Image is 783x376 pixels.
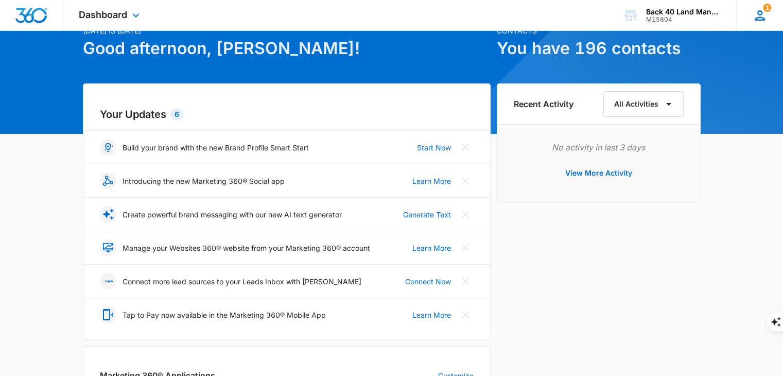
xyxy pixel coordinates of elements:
[170,108,183,121] div: 6
[412,176,451,186] a: Learn More
[457,173,474,189] button: Close
[123,243,370,253] p: Manage your Websites 360® website from your Marketing 360® account
[763,4,771,12] div: notifications count
[123,209,342,220] p: Create powerful brand messaging with our new AI text generator
[514,141,684,153] p: No activity in last 3 days
[405,276,451,287] a: Connect Now
[123,142,309,153] p: Build your brand with the new Brand Profile Smart Start
[603,91,684,117] button: All Activities
[497,36,701,61] h1: You have 196 contacts
[457,240,474,256] button: Close
[123,310,326,320] p: Tap to Pay now available in the Marketing 360® Mobile App
[412,310,451,320] a: Learn More
[417,142,451,153] a: Start Now
[457,273,474,289] button: Close
[514,98,573,110] h6: Recent Activity
[555,161,642,185] button: View More Activity
[646,16,721,23] div: account id
[412,243,451,253] a: Learn More
[403,209,451,220] a: Generate Text
[100,107,474,122] h2: Your Updates
[123,276,361,287] p: Connect more lead sources to your Leads Inbox with [PERSON_NAME]
[123,176,285,186] p: Introducing the new Marketing 360® Social app
[763,4,771,12] span: 1
[457,139,474,156] button: Close
[79,9,127,20] span: Dashboard
[83,36,491,61] h1: Good afternoon, [PERSON_NAME]!
[457,306,474,323] button: Close
[646,8,721,16] div: account name
[457,206,474,223] button: Close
